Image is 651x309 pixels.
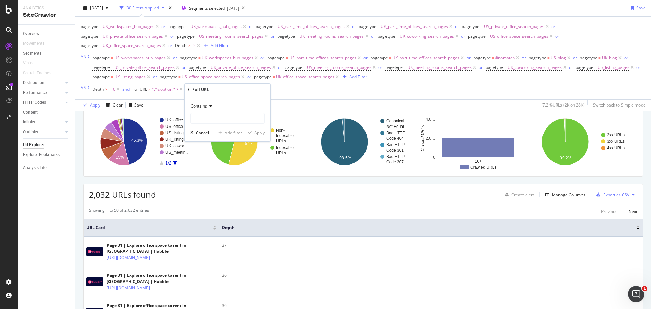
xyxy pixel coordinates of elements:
[111,74,113,80] span: =
[168,24,186,30] span: pagetype
[199,32,263,41] span: US_meeting_rooms_search_pages
[23,119,63,126] a: Inlinks
[165,161,171,166] text: 1/2
[202,53,253,63] span: UK_workspaces_hub_pages
[601,209,617,214] div: Previous
[23,60,33,67] div: Visits
[23,99,46,106] div: HTTP Codes
[378,64,382,70] div: or
[114,63,175,72] span: US_private_office_search_pages
[23,164,47,171] div: Analysis Info
[480,24,483,30] span: =
[594,64,597,70] span: =
[180,55,197,61] span: pagetype
[601,207,617,215] button: Previous
[486,64,503,70] span: pagetype
[207,64,210,70] span: =
[552,192,585,198] div: Manage Columns
[90,5,103,11] span: 2025 Sep. 26th
[276,139,286,143] text: URLs
[173,55,177,61] div: or
[192,86,209,92] div: Full URL
[191,103,207,109] span: Contains
[420,112,526,171] svg: A chart.
[165,131,188,135] text: US_listing…
[247,74,251,80] button: or
[529,55,546,61] span: pagetype
[103,100,123,111] button: Clear
[105,86,110,92] span: >=
[92,74,110,80] span: pagetype
[126,100,143,111] button: Save
[303,64,306,70] span: =
[260,55,264,61] div: or
[182,72,240,82] span: US_office_space_search_pages
[276,72,334,82] span: UK_office_space_search_pages
[420,125,425,151] text: Crawled URLs
[23,30,70,37] a: Overview
[426,136,435,141] text: 2,0…
[23,164,70,171] a: Analysis Info
[490,32,548,41] span: US_office_space_search_pages
[511,192,534,198] div: Create alert
[99,43,102,49] span: =
[23,99,63,106] a: HTTP Codes
[551,23,555,30] button: or
[389,55,391,61] span: =
[386,160,404,165] text: Code 307
[385,64,403,70] span: pagetype
[407,63,472,72] span: UK_meeting_rooms_search_pages
[188,129,209,136] button: Cancel
[170,33,174,39] button: or
[222,272,640,278] div: 36
[113,102,123,108] div: Clear
[168,42,172,49] button: or
[560,156,572,160] text: 99.2%
[153,74,157,80] button: or
[161,23,165,30] button: or
[310,112,416,171] svg: A chart.
[392,53,459,63] span: UK_part_time_offices_search_pages
[381,22,448,32] span: UK_part_time_offices_search_pages
[23,129,38,136] div: Outlinks
[542,191,585,199] button: Manage Columns
[628,286,644,302] iframe: Intercom live chat
[90,102,100,108] div: Apply
[636,64,640,71] button: or
[286,55,288,61] span: =
[89,112,195,171] div: A chart.
[267,55,285,61] span: pagetype
[23,109,70,116] a: Content
[81,33,98,39] span: pagetype
[467,55,471,61] div: or
[359,24,376,30] span: pagetype
[211,63,271,72] span: UK_private_office_search_pages
[349,74,367,80] div: Add Filter
[165,143,188,148] text: UK_cowor…
[400,32,454,41] span: UK_coworking_search_pages
[462,24,479,30] span: pagetype
[182,64,186,70] div: or
[196,130,209,136] div: Cancel
[161,24,165,30] div: or
[593,102,646,108] div: Switch back to Simple mode
[117,3,167,14] button: 30 Filters Applied
[92,55,110,61] span: pagetype
[455,23,459,30] button: or
[352,23,356,30] button: or
[484,22,544,32] span: US_private_office_search_pages
[114,72,146,82] span: UK_listing_pages
[278,22,345,32] span: US_part_time_offices_search_pages
[81,84,90,91] button: AND
[81,43,98,49] span: pagetype
[629,209,637,214] div: Next
[179,3,239,14] button: Segments selected[DATE]
[107,272,216,285] div: Page 31 | Explore office space to rent in [GEOGRAPHIC_DATA] | Hubble
[23,79,63,86] a: Distribution
[189,64,206,70] span: pagetype
[573,55,577,61] button: or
